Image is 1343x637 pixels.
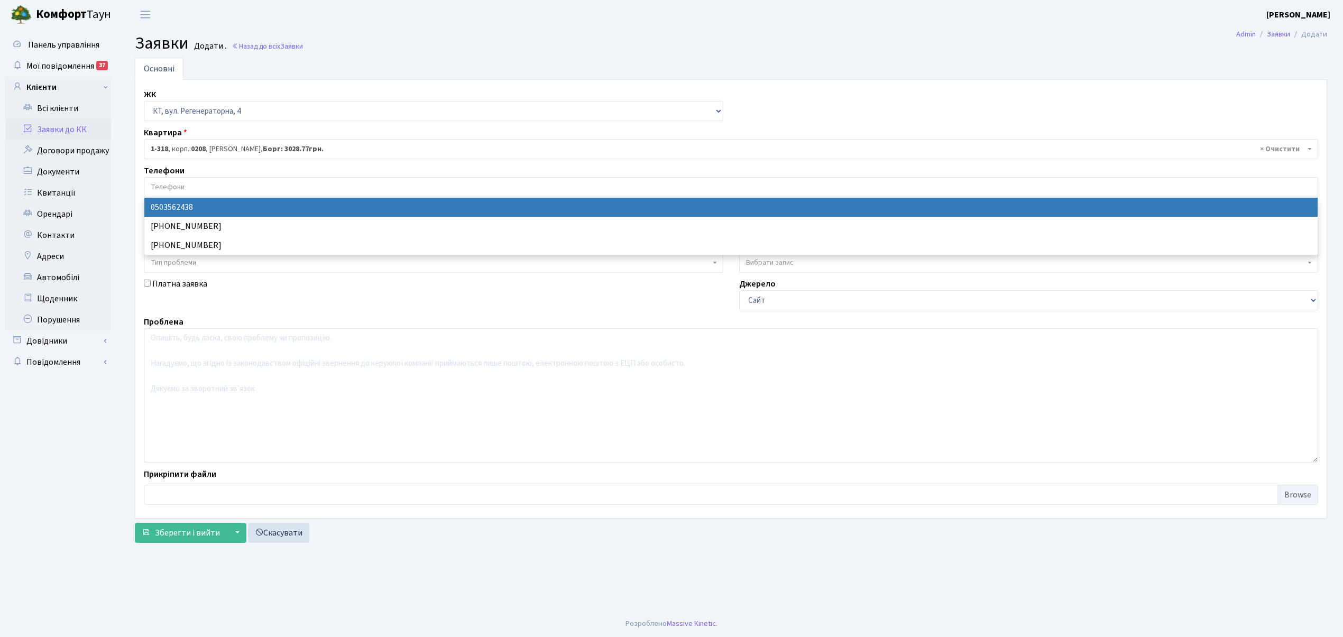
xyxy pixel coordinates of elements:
label: Прикріпити файли [144,468,216,481]
a: Заявки [1267,29,1290,40]
b: 1-318 [151,144,168,154]
li: Додати [1290,29,1327,40]
a: Мої повідомлення37 [5,56,111,77]
img: logo.png [11,4,32,25]
span: Вибрати запис [746,257,794,268]
a: Контакти [5,225,111,246]
label: Квартира [144,126,187,139]
a: Всі клієнти [5,98,111,119]
label: Платна заявка [152,278,207,290]
a: Повідомлення [5,352,111,373]
a: [PERSON_NAME] [1266,8,1330,21]
a: Орендарі [5,204,111,225]
a: Порушення [5,309,111,330]
span: <b>1-318</b>, корп.: <b>0208</b>, Левицька Катерина Миколаївна, <b>Борг: 3028.77грн.</b> [151,144,1305,154]
a: Документи [5,161,111,182]
span: Тип проблеми [151,257,196,268]
a: Заявки до КК [5,119,111,140]
li: [PHONE_NUMBER] [144,236,1317,255]
button: Зберегти і вийти [135,523,227,543]
a: Клієнти [5,77,111,98]
a: Admin [1236,29,1256,40]
button: Переключити навігацію [132,6,159,23]
span: <b>1-318</b>, корп.: <b>0208</b>, Левицька Катерина Миколаївна, <b>Борг: 3028.77грн.</b> [144,139,1318,159]
div: Розроблено . [625,618,718,630]
b: Борг: 3028.77грн. [263,144,324,154]
span: Мої повідомлення [26,60,94,72]
a: Довідники [5,330,111,352]
a: Квитанції [5,182,111,204]
a: Назад до всіхЗаявки [232,41,303,51]
a: Панель управління [5,34,111,56]
div: 37 [96,61,108,70]
a: Договори продажу [5,140,111,161]
b: Комфорт [36,6,87,23]
span: Заявки [280,41,303,51]
a: Основні [135,58,183,80]
label: Проблема [144,316,183,328]
b: [PERSON_NAME] [1266,9,1330,21]
input: Телефони [144,178,1318,197]
li: [PHONE_NUMBER] [144,217,1317,236]
small: Додати . [192,41,226,51]
a: Адреси [5,246,111,267]
a: Скасувати [248,523,309,543]
a: Щоденник [5,288,111,309]
span: Зберегти і вийти [155,527,220,539]
span: Панель управління [28,39,99,51]
nav: breadcrumb [1220,23,1343,45]
label: ЖК [144,88,156,101]
span: Видалити всі елементи [1260,144,1300,154]
label: Телефони [144,164,185,177]
a: Автомобілі [5,267,111,288]
label: Джерело [739,278,776,290]
span: Таун [36,6,111,24]
li: 0503562438 [144,198,1317,217]
span: Заявки [135,31,189,56]
b: 0208 [191,144,206,154]
a: Massive Kinetic [667,618,716,629]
